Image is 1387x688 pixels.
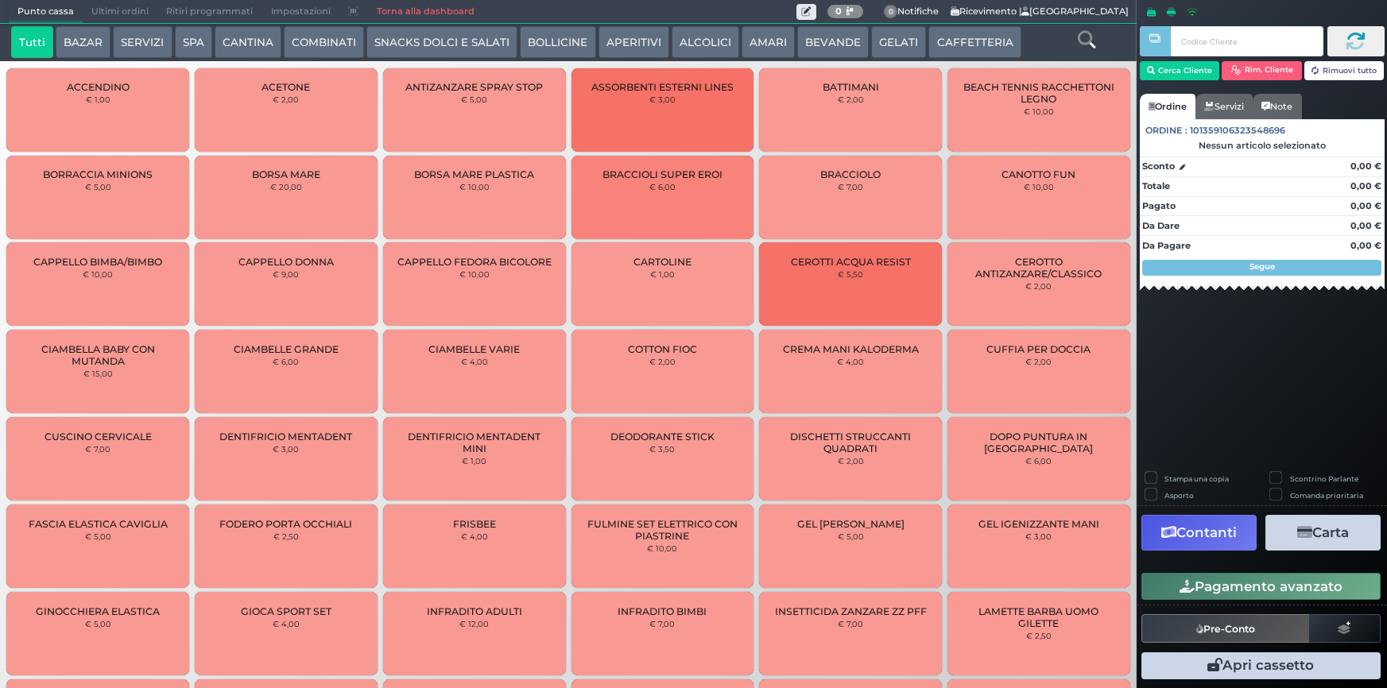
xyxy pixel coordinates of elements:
[45,431,152,443] span: CUSCINO CERVICALE
[273,357,299,366] small: € 6,00
[1222,61,1302,80] button: Rim. Cliente
[1025,281,1052,291] small: € 2,00
[85,444,110,454] small: € 7,00
[1171,26,1323,56] input: Codice Cliente
[175,26,212,58] button: SPA
[405,81,543,93] span: ANTIZANZARE SPRAY STOP
[273,269,299,279] small: € 9,00
[1026,631,1052,640] small: € 2,50
[838,182,863,191] small: € 7,00
[820,168,881,180] span: BRACCIOLO
[838,619,863,628] small: € 7,00
[978,518,1099,530] span: GEL IGENIZZANTE MANI
[29,518,168,530] span: FASCIA ELASTICA CAVIGLIA
[1002,168,1075,180] span: CANOTTO FUN
[1141,614,1310,643] button: Pre-Conto
[85,619,111,628] small: € 5,00
[459,619,489,628] small: € 12,00
[823,81,879,93] span: BATTIMANI
[884,5,898,19] span: 0
[9,1,83,23] span: Punto cassa
[238,256,334,268] span: CAPPELLO DONNA
[397,256,552,268] span: CAPPELLO FEDORA BICOLORE
[11,26,53,58] button: Tutti
[838,456,864,466] small: € 2,00
[650,269,675,279] small: € 1,00
[633,256,692,268] span: CARTOLINE
[1164,490,1194,501] label: Asporto
[67,81,130,93] span: ACCENDINO
[262,81,310,93] span: ACETONE
[1025,357,1052,366] small: € 2,00
[1024,106,1054,116] small: € 10,00
[367,1,482,23] a: Torna alla dashboard
[43,168,153,180] span: BORRACCIA MINIONS
[1140,140,1385,151] div: Nessun articolo selezionato
[234,343,339,355] span: CIAMBELLE GRANDE
[397,431,552,454] span: DENTIFRICIO MENTADENT MINI
[783,343,919,355] span: CREMA MANI KALODERMA
[1025,531,1052,541] small: € 3,00
[1290,490,1363,501] label: Comanda prioritaria
[20,343,176,367] span: CIAMBELLA BABY CON MUTANDA
[961,431,1117,454] span: DOPO PUNTURA IN [GEOGRAPHIC_DATA]
[85,182,111,191] small: € 5,00
[33,256,162,268] span: CAPPELLO BIMBA/BIMBO
[273,95,299,104] small: € 2,00
[838,531,864,541] small: € 5,00
[262,1,339,23] span: Impostazioni
[837,357,864,366] small: € 4,00
[36,605,160,617] span: GINOCCHIERA ELASTICA
[284,26,364,58] button: COMBINATI
[273,619,300,628] small: € 4,00
[1249,261,1275,272] strong: Segue
[86,95,110,104] small: € 1,00
[273,444,299,454] small: € 3,00
[1142,200,1176,211] strong: Pagato
[462,456,486,466] small: € 1,00
[56,26,110,58] button: BAZAR
[219,431,352,443] span: DENTIFRICIO MENTADENT
[1142,180,1170,191] strong: Totale
[414,168,534,180] span: BORSA MARE PLASTICA
[241,605,331,617] span: GIOCA SPORT SET
[1350,220,1381,231] strong: 0,00 €
[797,26,869,58] button: BEVANDE
[1190,124,1285,137] span: 101359106323548696
[928,26,1021,58] button: CAFFETTERIA
[83,369,113,378] small: € 15,00
[1140,61,1220,80] button: Cerca Cliente
[838,95,864,104] small: € 2,00
[252,168,320,180] span: BORSA MARE
[649,357,676,366] small: € 2,00
[1253,94,1301,119] a: Note
[219,518,352,530] span: FODERO PORTA OCCHIALI
[1024,182,1054,191] small: € 10,00
[273,531,299,541] small: € 2,50
[791,256,911,268] span: CEROTTI ACQUA RESIST
[270,182,302,191] small: € 20,00
[1025,456,1052,466] small: € 6,00
[113,26,172,58] button: SERVIZI
[1350,240,1381,251] strong: 0,00 €
[775,605,927,617] span: INSETTICIDA ZANZARE ZZ PFF
[1142,220,1180,231] strong: Da Dare
[459,182,490,191] small: € 10,00
[428,343,520,355] span: CIAMBELLE VARIE
[986,343,1091,355] span: CUFFIA PER DOCCIA
[773,431,928,454] span: DISCHETTI STRUCCANTI QUADRATI
[1145,124,1187,137] span: Ordine :
[459,269,490,279] small: € 10,00
[1142,160,1175,173] strong: Sconto
[599,26,669,58] button: APERITIVI
[1142,240,1191,251] strong: Da Pagare
[602,168,723,180] span: BRACCIOLI SUPER EROI
[461,357,488,366] small: € 4,00
[157,1,262,23] span: Ritiri programmati
[453,518,496,530] span: FRISBEE
[835,6,842,17] b: 0
[85,531,111,541] small: € 5,00
[1164,473,1229,484] label: Stampa una copia
[961,256,1117,280] span: CEROTTO ANTIZANZARE/CLASSICO
[83,1,157,23] span: Ultimi ordini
